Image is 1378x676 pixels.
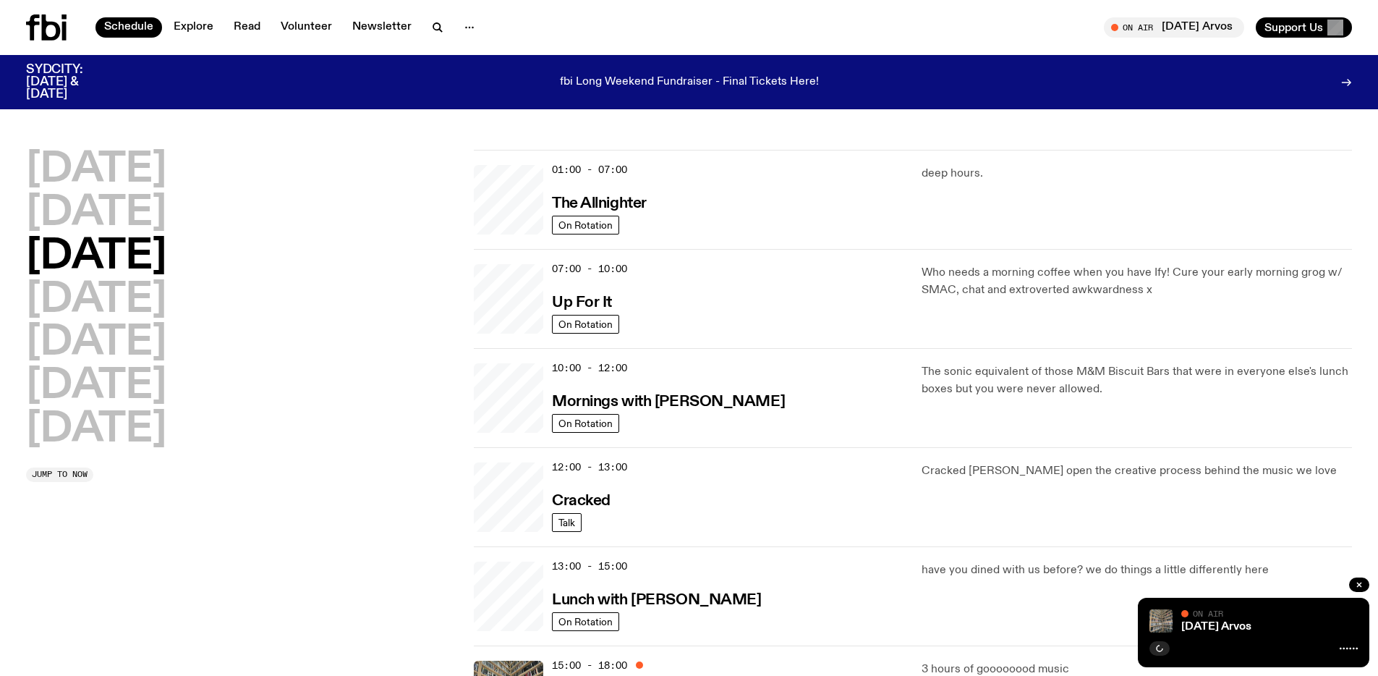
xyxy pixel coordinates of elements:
h3: Lunch with [PERSON_NAME] [552,593,761,608]
p: have you dined with us before? we do things a little differently here [922,562,1352,579]
span: Jump to now [32,470,88,478]
p: The sonic equivalent of those M&M Biscuit Bars that were in everyone else's lunch boxes but you w... [922,363,1352,398]
button: [DATE] [26,323,166,363]
span: 12:00 - 13:00 [552,460,627,474]
button: [DATE] [26,280,166,321]
p: fbi Long Weekend Fundraiser - Final Tickets Here! [560,76,819,89]
a: Explore [165,17,222,38]
p: Who needs a morning coffee when you have Ify! Cure your early morning grog w/ SMAC, chat and extr... [922,264,1352,299]
a: Radio presenter Ben Hansen sits in front of a wall of photos and an fbi radio sign. Film photo. B... [474,363,543,433]
span: On Rotation [558,617,613,628]
span: 15:00 - 18:00 [552,659,627,672]
button: [DATE] [26,410,166,450]
a: Cracked [552,491,611,509]
button: [DATE] [26,150,166,190]
a: [DATE] Arvos [1181,621,1251,633]
h3: Up For It [552,295,612,310]
a: On Rotation [552,612,619,631]
a: Read [225,17,269,38]
h3: The Allnighter [552,196,647,211]
button: Support Us [1256,17,1352,38]
h3: Mornings with [PERSON_NAME] [552,394,785,410]
span: On Rotation [558,418,613,429]
p: deep hours. [922,165,1352,182]
span: Talk [558,517,575,528]
a: Logo for Podcast Cracked. Black background, with white writing, with glass smashing graphics [474,462,543,532]
a: Lunch with [PERSON_NAME] [552,590,761,608]
span: 07:00 - 10:00 [552,262,627,276]
a: Volunteer [272,17,341,38]
p: Cracked [PERSON_NAME] open the creative process behind the music we love [922,462,1352,480]
a: Up For It [552,292,612,310]
button: [DATE] [26,237,166,277]
a: Mornings with [PERSON_NAME] [552,392,785,410]
span: Support Us [1264,21,1323,34]
a: On Rotation [552,315,619,334]
h3: Cracked [552,494,611,509]
button: Jump to now [26,468,93,482]
a: On Rotation [552,216,619,235]
span: On Air [1193,609,1223,618]
button: [DATE] [26,366,166,407]
span: 01:00 - 07:00 [552,163,627,177]
span: 10:00 - 12:00 [552,361,627,375]
a: Schedule [95,17,162,38]
span: 13:00 - 15:00 [552,559,627,573]
a: The Allnighter [552,193,647,211]
a: On Rotation [552,414,619,433]
span: On Rotation [558,220,613,231]
h3: SYDCITY: [DATE] & [DATE] [26,64,119,101]
img: A corner shot of the fbi music library [1149,609,1173,633]
a: Newsletter [344,17,420,38]
a: Ify - a Brown Skin girl with black braided twists, looking up to the side with her tongue stickin... [474,264,543,334]
button: [DATE] [26,193,166,234]
a: Talk [552,513,582,532]
button: On Air[DATE] Arvos [1104,17,1244,38]
span: On Rotation [558,319,613,330]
